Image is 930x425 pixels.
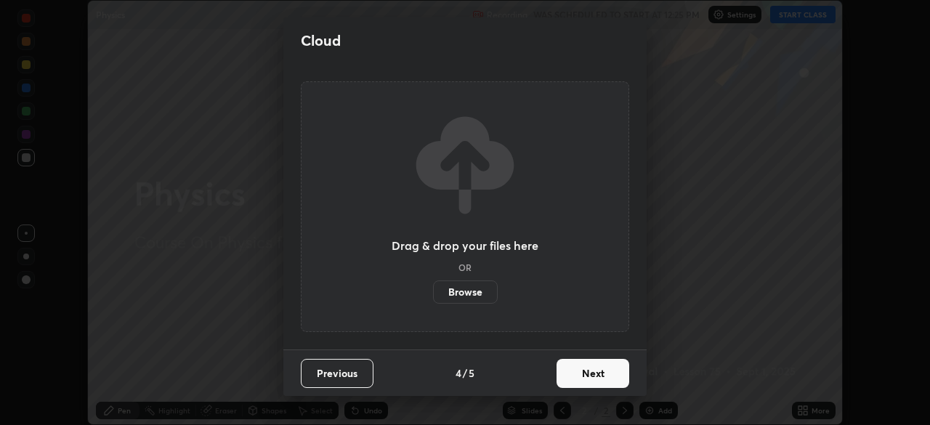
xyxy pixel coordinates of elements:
[557,359,629,388] button: Next
[456,365,461,381] h4: 4
[458,263,472,272] h5: OR
[469,365,474,381] h4: 5
[301,359,373,388] button: Previous
[392,240,538,251] h3: Drag & drop your files here
[301,31,341,50] h2: Cloud
[463,365,467,381] h4: /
